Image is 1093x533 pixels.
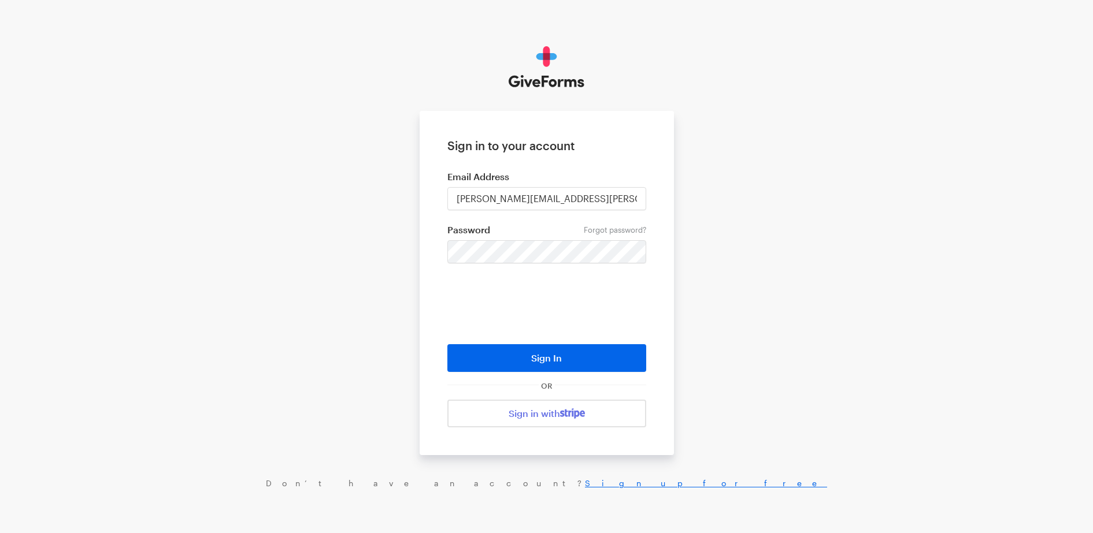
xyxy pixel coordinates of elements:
h1: Sign in to your account [447,139,646,152]
iframe: reCAPTCHA [459,281,635,326]
label: Email Address [447,171,646,182]
img: GiveForms [509,46,584,88]
span: OR [539,381,555,390]
button: Sign In [447,344,646,372]
a: Sign in with [447,400,646,427]
label: Password [447,224,646,236]
a: Forgot password? [584,225,646,234]
a: Sign up for free [585,478,827,488]
img: stripe-07469f1003232ad58a8838275b02f7af1ac9ba95304e10fa954b414cd571f63b.svg [560,408,585,419]
div: Don’t have an account? [12,478,1081,489]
